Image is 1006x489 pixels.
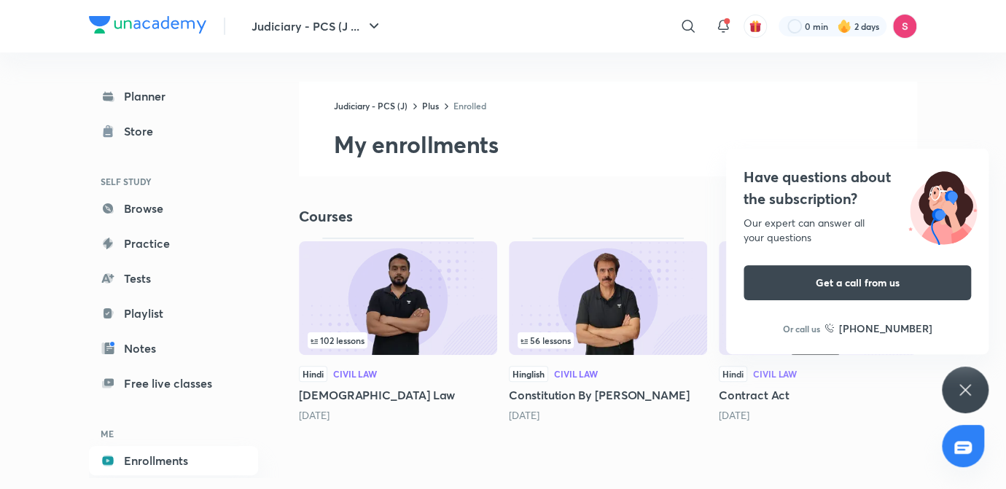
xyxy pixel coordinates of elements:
h4: Have questions about the subscription? [744,166,971,210]
div: Civil Law [753,369,797,378]
div: 6 days ago [299,408,497,423]
a: Store [89,117,258,146]
button: avatar [744,15,767,38]
span: Hinglish [509,366,548,382]
div: infocontainer [518,332,698,348]
img: Sandeep Kumar [892,14,917,39]
div: Civil Law [554,369,598,378]
div: Constitution By Anil Khanna [509,238,707,423]
div: 10 months ago [719,408,917,423]
div: Store [124,122,162,140]
a: Notes [89,334,258,363]
span: Hindi [299,366,327,382]
div: left [518,332,698,348]
img: avatar [749,20,762,33]
span: 102 lessons [311,336,364,345]
a: Judiciary - PCS (J) [334,100,408,112]
div: Contract Act [719,238,917,423]
span: Hindi [719,366,747,382]
img: Thumbnail [299,241,497,355]
div: Civil Law [333,369,377,378]
a: Enrolled [453,100,486,112]
a: Tests [89,264,258,293]
a: Playlist [89,299,258,328]
h5: Contract Act [719,386,917,404]
button: Get a call from us [744,265,971,300]
a: [PHONE_NUMBER] [824,321,932,336]
h2: My enrollments [334,130,917,159]
img: ttu_illustration_new.svg [897,166,989,245]
div: Hindu Law [299,238,497,423]
p: Or call us [783,322,820,335]
a: Planner [89,82,258,111]
div: 8 months ago [509,408,707,423]
img: Company Logo [89,16,206,34]
img: Thumbnail [719,241,917,355]
h5: [DEMOGRAPHIC_DATA] Law [299,386,497,404]
h4: Courses [299,207,608,226]
div: Our expert can answer all your questions [744,216,971,245]
div: infosection [308,332,488,348]
a: Practice [89,229,258,258]
h6: [PHONE_NUMBER] [839,321,932,336]
img: streak [837,19,851,34]
div: infocontainer [308,332,488,348]
button: Judiciary - PCS (J ... [243,12,391,41]
div: left [308,332,488,348]
div: infosection [518,332,698,348]
h5: Constitution By [PERSON_NAME] [509,386,707,404]
span: 56 lessons [520,336,571,345]
a: Plus [422,100,439,112]
a: Browse [89,194,258,223]
h6: SELF STUDY [89,169,258,194]
a: Company Logo [89,16,206,37]
a: Enrollments [89,446,258,475]
h6: ME [89,421,258,446]
a: Free live classes [89,369,258,398]
img: Thumbnail [509,241,707,355]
